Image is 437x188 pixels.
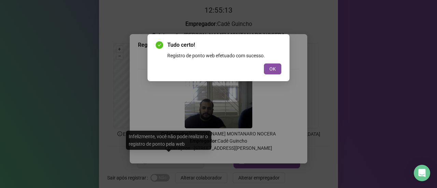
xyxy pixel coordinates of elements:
span: check-circle [156,41,163,49]
button: OK [264,63,281,74]
div: Open Intercom Messenger [414,165,430,181]
span: Tudo certo! [167,41,281,49]
span: OK [269,65,276,73]
div: Registro de ponto web efetuado com sucesso. [167,52,281,59]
